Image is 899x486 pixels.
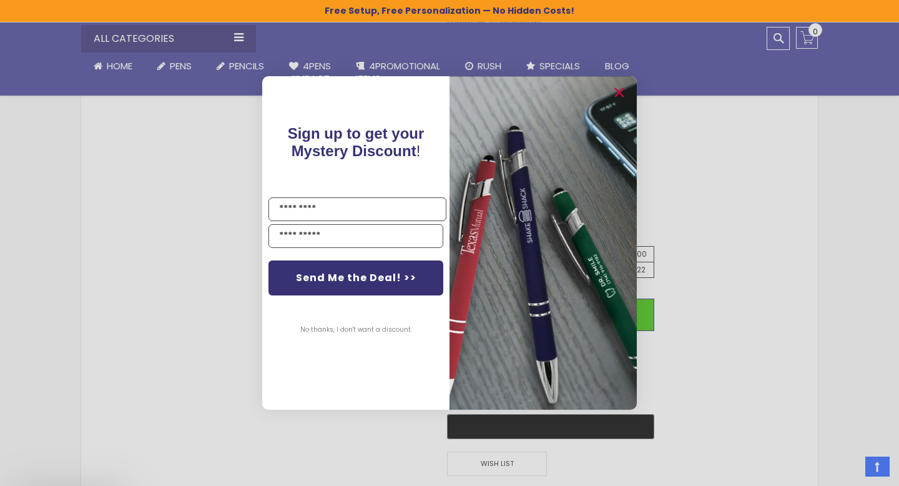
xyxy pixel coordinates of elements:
[288,125,425,159] span: Sign up to get your Mystery Discount
[268,260,443,295] button: Send Me the Deal! >>
[609,82,629,102] button: Close dialog
[449,76,637,409] img: pop-up-image
[288,125,425,159] span: !
[294,314,418,345] button: No thanks, I don't want a discount.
